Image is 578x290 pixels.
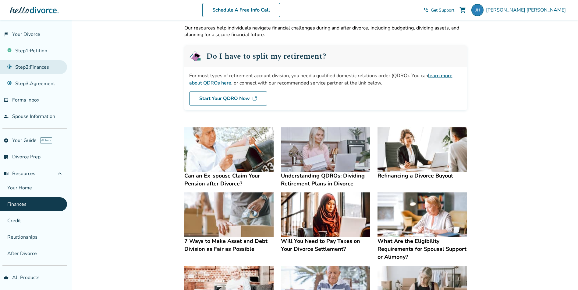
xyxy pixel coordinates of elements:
[471,4,484,16] img: jessmaness@gmail.com
[184,192,274,253] a: 7 Ways to Make Asset and Debt Division as Fair as Possible7 Ways to Make Asset and Debt Division ...
[4,171,9,176] span: menu_book
[184,237,274,253] h4: 7 Ways to Make Asset and Debt Division as Fair as Possible
[378,192,467,261] a: What Are the Eligibility Requirements for Spousal Support or Alimony?What Are the Eligibility Req...
[184,127,274,188] a: Can an Ex-spouse Claim Your Pension after Divorce?Can an Ex-spouse Claim Your Pension after Divorce?
[459,6,466,14] span: shopping_cart
[56,170,63,177] span: expand_less
[548,261,578,290] iframe: Chat Widget
[4,32,9,37] span: flag_2
[189,50,201,62] img: QDRO
[12,97,39,103] span: Forms Inbox
[378,172,467,180] h4: Refinancing a Divorce Buyout
[281,237,370,253] h4: Will You Need to Pay Taxes on Your Divorce Settlement?
[252,96,257,101] img: DL
[424,8,428,12] span: phone_in_talk
[281,192,370,237] img: Will You Need to Pay Taxes on Your Divorce Settlement?
[281,127,370,188] a: Understanding QDROs: Dividing Retirement Plans in DivorceUnderstanding QDROs: Dividing Retirement...
[40,137,52,143] span: AI beta
[424,7,454,13] a: phone_in_talkGet Support
[281,172,370,188] h4: Understanding QDROs: Dividing Retirement Plans in Divorce
[486,7,568,13] span: [PERSON_NAME] [PERSON_NAME]
[206,52,326,60] h2: Do I have to split my retirement?
[189,91,267,105] a: Start Your QDRO Now
[431,7,454,13] span: Get Support
[281,192,370,253] a: Will You Need to Pay Taxes on Your Divorce Settlement?Will You Need to Pay Taxes on Your Divorce ...
[184,192,274,237] img: 7 Ways to Make Asset and Debt Division as Fair as Possible
[184,25,467,38] p: Our resources help individuals navigate financial challenges during and after divorce, including ...
[4,275,9,280] span: shopping_basket
[4,98,9,102] span: inbox
[281,127,370,172] img: Understanding QDROs: Dividing Retirement Plans in Divorce
[184,127,274,172] img: Can an Ex-spouse Claim Your Pension after Divorce?
[4,114,9,119] span: people
[189,72,462,87] div: For most types of retirement account division, you need a qualified domestic relations order (QDR...
[4,138,9,143] span: explore
[378,127,467,172] img: Refinancing a Divorce Buyout
[378,127,467,180] a: Refinancing a Divorce BuyoutRefinancing a Divorce Buyout
[202,3,280,17] a: Schedule A Free Info Call
[184,172,274,188] h4: Can an Ex-spouse Claim Your Pension after Divorce?
[378,237,467,261] h4: What Are the Eligibility Requirements for Spousal Support or Alimony?
[4,154,9,159] span: list_alt_check
[378,192,467,237] img: What Are the Eligibility Requirements for Spousal Support or Alimony?
[4,170,35,177] span: Resources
